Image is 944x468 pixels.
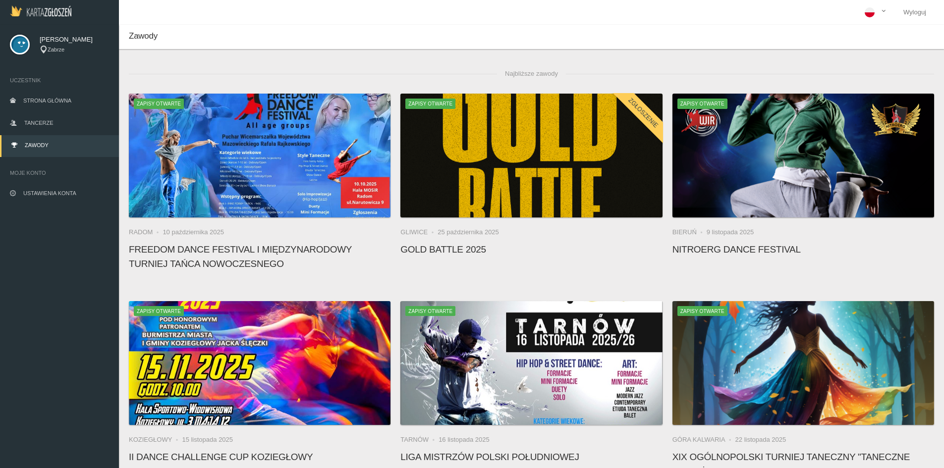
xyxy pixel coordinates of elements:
[163,227,224,237] li: 10 października 2025
[129,31,158,41] span: Zawody
[129,242,390,271] h4: FREEDOM DANCE FESTIVAL I Międzynarodowy Turniej Tańca Nowoczesnego
[24,120,53,126] span: Tancerze
[672,435,735,445] li: Góra Kalwaria
[40,46,109,54] div: Zabrze
[134,306,184,316] span: Zapisy otwarte
[400,242,662,257] h4: Gold Battle 2025
[25,142,49,148] span: Zawody
[611,82,674,145] div: Zgłoszenie
[677,306,727,316] span: Zapisy otwarte
[707,227,754,237] li: 9 listopada 2025
[129,450,390,464] h4: II Dance Challenge Cup KOZIEGŁOWY
[10,168,109,178] span: Moje konto
[134,99,184,108] span: Zapisy otwarte
[672,94,934,217] img: NitroErg Dance Festival
[400,301,662,425] img: Liga Mistrzów Polski Południowej
[10,75,109,85] span: Uczestnik
[23,98,71,104] span: Strona główna
[182,435,233,445] li: 15 listopada 2025
[439,435,490,445] li: 16 listopada 2025
[672,94,934,217] a: NitroErg Dance FestivalZapisy otwarte
[129,301,390,425] a: II Dance Challenge Cup KOZIEGŁOWYZapisy otwarte
[129,227,163,237] li: Radom
[400,94,662,217] img: Gold Battle 2025
[405,99,455,108] span: Zapisy otwarte
[497,64,566,84] span: Najbliższe zawody
[672,242,934,257] h4: NitroErg Dance Festival
[10,5,71,16] img: Logo
[129,435,182,445] li: Koziegłowy
[23,190,76,196] span: Ustawienia konta
[677,99,727,108] span: Zapisy otwarte
[400,435,439,445] li: Tarnów
[672,227,707,237] li: Bieruń
[129,301,390,425] img: II Dance Challenge Cup KOZIEGŁOWY
[129,94,390,217] a: FREEDOM DANCE FESTIVAL I Międzynarodowy Turniej Tańca NowoczesnegoZapisy otwarte
[400,450,662,464] h4: Liga Mistrzów Polski Południowej
[672,301,934,425] img: XIX Ogólnopolski Turniej Taneczny "Taneczne Pejzaże"
[735,435,786,445] li: 22 listopada 2025
[10,35,30,54] img: svg
[400,94,662,217] a: Gold Battle 2025Zapisy otwarteZgłoszenie
[400,227,438,237] li: Gliwice
[129,94,390,217] img: FREEDOM DANCE FESTIVAL I Międzynarodowy Turniej Tańca Nowoczesnego
[405,306,455,316] span: Zapisy otwarte
[672,301,934,425] a: XIX Ogólnopolski Turniej Taneczny "Taneczne Pejzaże"Zapisy otwarte
[40,35,109,45] span: [PERSON_NAME]
[438,227,499,237] li: 25 października 2025
[400,301,662,425] a: Liga Mistrzów Polski PołudniowejZapisy otwarte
